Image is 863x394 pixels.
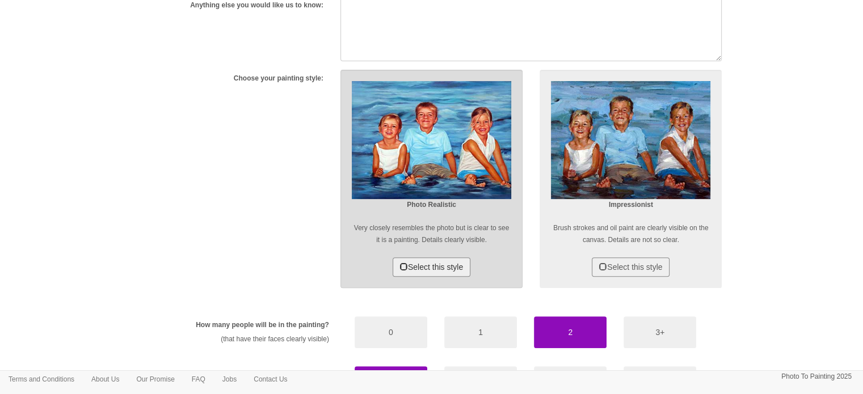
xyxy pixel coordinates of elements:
[355,316,427,348] button: 0
[444,316,517,348] button: 1
[551,222,710,246] p: Brush strokes and oil paint are clearly visible on the canvas. Details are not so clear.
[781,371,852,383] p: Photo To Painting 2025
[551,81,710,200] img: Impressionist
[592,257,670,277] button: Select this style
[83,371,128,388] a: About Us
[128,371,183,388] a: Our Promise
[196,320,329,330] label: How many people will be in the painting?
[158,333,329,345] p: (that have their faces clearly visible)
[551,199,710,211] p: Impressionist
[352,81,511,200] img: Realism
[214,371,245,388] a: Jobs
[234,74,323,83] label: Choose your painting style:
[624,316,696,348] button: 3+
[352,199,511,211] p: Photo Realistic
[393,257,470,277] button: Select this style
[534,316,607,348] button: 2
[245,371,296,388] a: Contact Us
[190,1,323,10] label: Anything else you would like us to know:
[352,222,511,246] p: Very closely resembles the photo but is clear to see it is a painting. Details clearly visible.
[183,371,214,388] a: FAQ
